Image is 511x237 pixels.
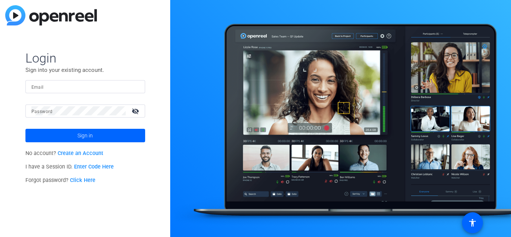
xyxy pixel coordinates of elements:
[25,66,145,74] p: Sign into your existing account.
[31,109,53,114] mat-label: Password
[25,50,145,66] span: Login
[31,85,44,90] mat-label: Email
[25,129,145,142] button: Sign in
[77,126,93,145] span: Sign in
[25,150,104,157] span: No account?
[74,164,114,170] a: Enter Code Here
[31,82,139,91] input: Enter Email Address
[70,177,95,183] a: Click Here
[58,150,103,157] a: Create an Account
[25,164,114,170] span: I have a Session ID.
[468,218,477,227] mat-icon: accessibility
[127,106,145,116] mat-icon: visibility_off
[25,177,96,183] span: Forgot password?
[5,5,97,25] img: blue-gradient.svg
